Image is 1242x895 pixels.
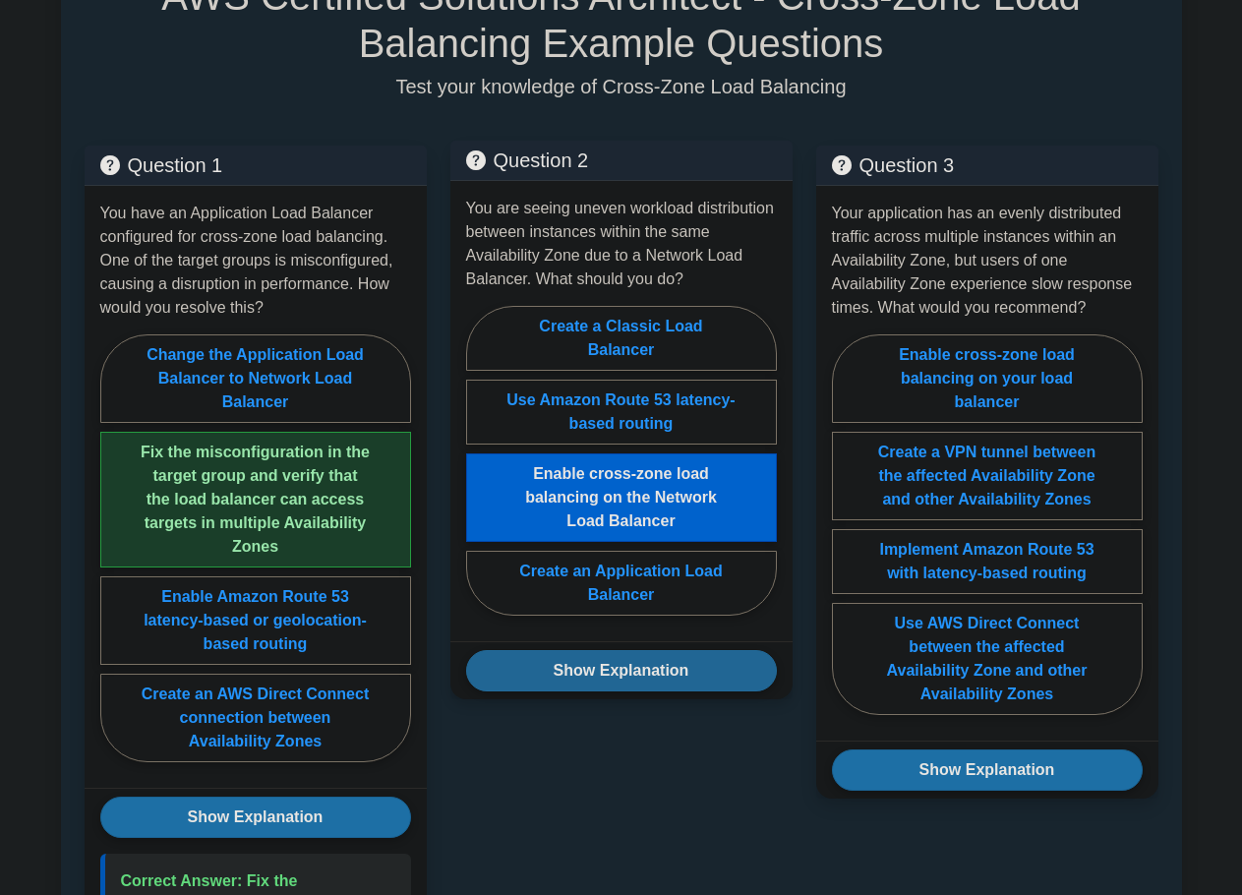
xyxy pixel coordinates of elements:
[832,529,1143,594] label: Implement Amazon Route 53 with latency-based routing
[832,432,1143,520] label: Create a VPN tunnel between the affected Availability Zone and other Availability Zones
[100,334,411,423] label: Change the Application Load Balancer to Network Load Balancer
[832,749,1143,791] button: Show Explanation
[466,453,777,542] label: Enable cross-zone load balancing on the Network Load Balancer
[832,153,1143,177] h5: Question 3
[100,202,411,320] p: You have an Application Load Balancer configured for cross-zone load balancing. One of the target...
[100,797,411,838] button: Show Explanation
[466,197,777,291] p: You are seeing uneven workload distribution between instances within the same Availability Zone d...
[100,674,411,762] label: Create an AWS Direct Connect connection between Availability Zones
[100,432,411,567] label: Fix the misconfiguration in the target group and verify that the load balancer can access targets...
[466,551,777,616] label: Create an Application Load Balancer
[832,334,1143,423] label: Enable cross-zone load balancing on your load balancer
[85,75,1158,98] p: Test your knowledge of Cross-Zone Load Balancing
[466,149,777,172] h5: Question 2
[466,306,777,371] label: Create a Classic Load Balancer
[466,650,777,691] button: Show Explanation
[466,380,777,445] label: Use Amazon Route 53 latency-based routing
[100,153,411,177] h5: Question 1
[832,603,1143,715] label: Use AWS Direct Connect between the affected Availability Zone and other Availability Zones
[100,576,411,665] label: Enable Amazon Route 53 latency-based or geolocation-based routing
[832,202,1143,320] p: Your application has an evenly distributed traffic across multiple instances within an Availabili...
